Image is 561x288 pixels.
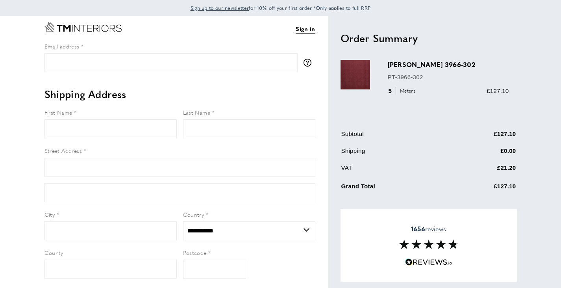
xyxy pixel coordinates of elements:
strong: 1656 [411,224,425,233]
h2: Order Summary [341,31,517,45]
span: for 10% off your first order *Only applies to full RRP [191,4,371,11]
h3: [PERSON_NAME] 3966-302 [388,60,509,69]
img: Reviews.io 5 stars [405,258,452,266]
span: Apply Discount Code [341,208,398,218]
img: Reviews section [399,240,458,249]
p: PT-3966-302 [388,72,509,82]
span: Email address [44,42,80,50]
span: City [44,210,55,218]
img: Hartfield 3966-302 [341,60,370,89]
td: £21.20 [447,163,516,178]
span: First Name [44,108,72,116]
span: Street Address [44,147,82,154]
td: £0.00 [447,146,516,162]
span: Postcode [183,249,207,256]
td: Subtotal [341,129,447,145]
div: 5 [388,86,418,96]
td: Grand Total [341,180,447,197]
a: Sign in [296,24,315,34]
a: Sign up to our newsletter [191,4,249,12]
td: £127.10 [447,180,516,197]
span: Sign up to our newsletter [191,4,249,11]
span: £127.10 [487,87,509,94]
h2: Shipping Address [44,87,315,101]
span: Meters [396,87,417,95]
span: County [44,249,63,256]
td: £127.10 [447,129,516,145]
span: Country [183,210,204,218]
span: Last Name [183,108,211,116]
button: More information [304,59,315,67]
span: reviews [411,225,446,233]
td: VAT [341,163,447,178]
td: Shipping [341,146,447,162]
a: Go to Home page [44,22,122,32]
